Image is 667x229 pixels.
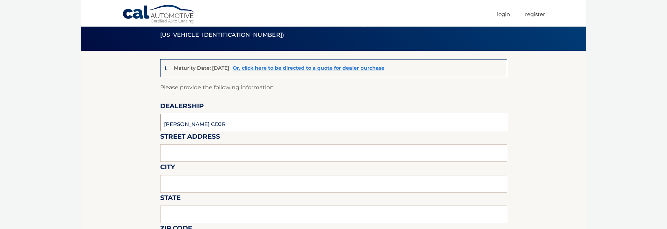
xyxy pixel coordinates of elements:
label: Dealership [160,101,204,114]
p: Please provide the following information. [160,83,507,92]
p: Maturity Date: [DATE] [174,65,229,71]
a: Login [497,8,510,20]
a: Or, click here to be directed to a quote for dealer purchase [233,65,384,71]
a: Register [525,8,545,20]
label: State [160,193,181,206]
label: Street Address [160,131,220,144]
label: City [160,162,175,175]
span: Ground a Vehicle - 2022 Ram 1500 [160,16,377,40]
a: Cal Automotive [122,5,196,25]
